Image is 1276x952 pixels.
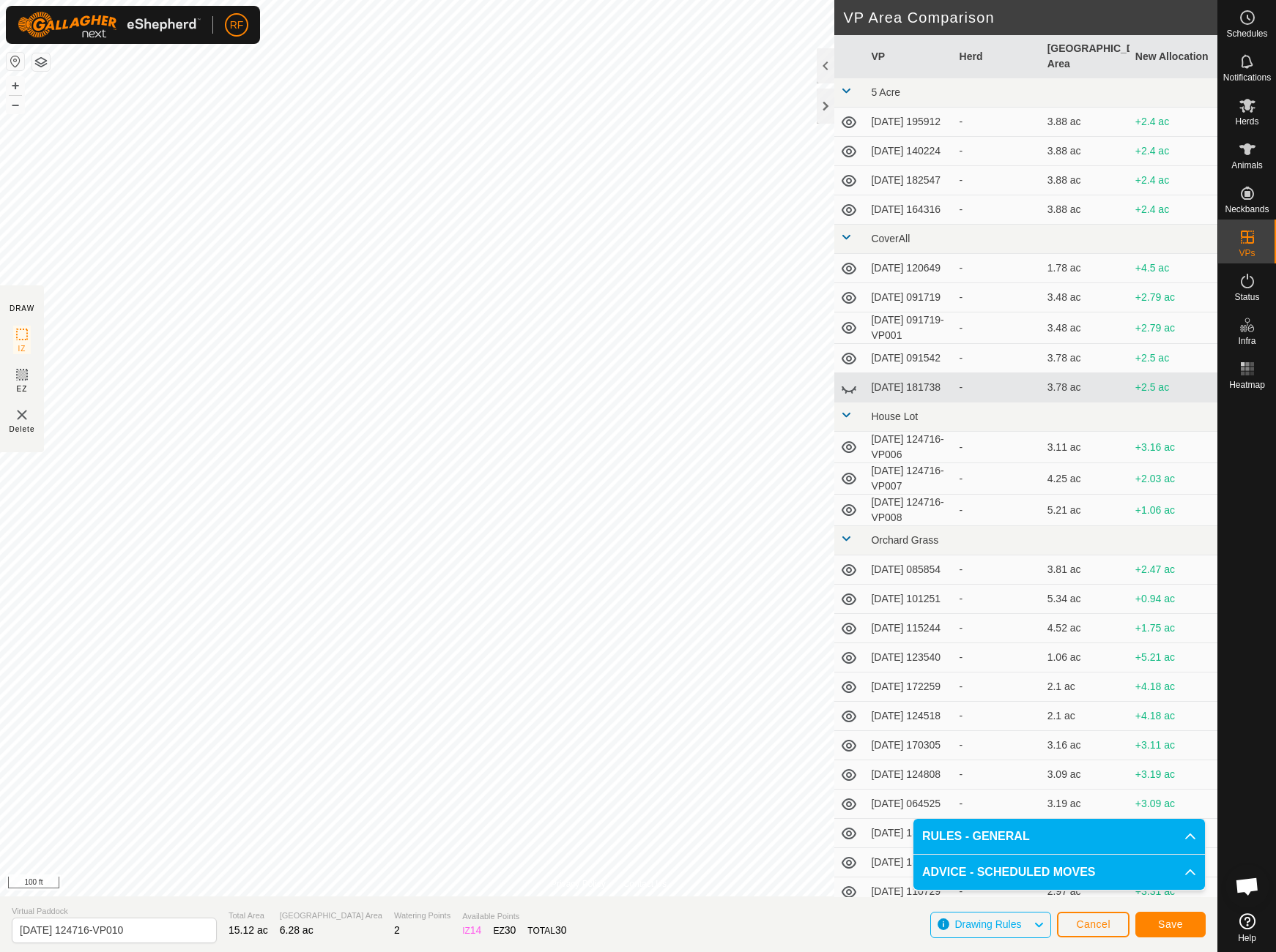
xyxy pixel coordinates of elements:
[18,12,201,38] img: Gallagher Logo
[394,924,400,936] span: 2
[1130,373,1217,402] td: +2.5 ac
[1042,166,1130,195] td: 3.88 ac
[280,910,382,922] span: [GEOGRAPHIC_DATA] Area
[394,910,450,922] span: Watering Points
[1130,555,1217,585] td: +2.47 ac
[10,424,35,435] span: Delete
[1225,864,1269,908] div: Open chat
[7,77,24,94] button: +
[1042,790,1130,819] td: 3.19 ac
[960,796,1036,812] div: -
[960,650,1036,665] div: -
[1135,912,1206,937] button: Save
[1042,312,1130,344] td: 3.48 ac
[18,343,26,354] span: IZ
[960,321,1036,336] div: -
[865,166,953,195] td: [DATE] 182547
[865,108,953,137] td: [DATE] 195912
[1130,463,1217,495] td: +2.03 ac
[1042,373,1130,402] td: 3.78 ac
[960,143,1036,159] div: -
[1130,877,1217,907] td: +3.31 ac
[865,614,953,643] td: [DATE] 115244
[954,35,1042,78] th: Herd
[1057,912,1130,937] button: Cancel
[865,643,953,672] td: [DATE] 123540
[865,877,953,907] td: [DATE] 110729
[1130,195,1217,225] td: +2.4 ac
[960,621,1036,636] div: -
[871,233,910,244] span: CoverAll
[1235,117,1258,126] span: Herds
[12,905,217,918] span: Virtual Paddock
[527,923,566,938] div: TOTAL
[960,351,1036,366] div: -
[960,290,1036,305] div: -
[871,86,900,98] span: 5 Acre
[1234,293,1259,301] span: Status
[865,555,953,585] td: [DATE] 085854
[1218,907,1276,948] a: Help
[865,312,953,344] td: [DATE] 091719-VP001
[865,848,953,877] td: [DATE] 181009
[1130,283,1217,312] td: +2.79 ac
[1130,731,1217,760] td: +3.11 ac
[865,463,953,495] td: [DATE] 124716-VP007
[865,195,953,225] td: [DATE] 164316
[1042,254,1130,283] td: 1.78 ac
[1042,432,1130,463] td: 3.11 ac
[1042,495,1130,526] td: 5.21 ac
[1042,614,1130,643] td: 4.52 ac
[1229,381,1265,389] span: Heatmap
[1130,254,1217,283] td: +4.5 ac
[7,53,24,70] button: Reset Map
[1042,283,1130,312] td: 3.48 ac
[623,877,667,891] a: Contact Us
[470,924,482,936] span: 14
[7,96,24,113] button: –
[960,440,1036,455] div: -
[865,585,953,614] td: [DATE] 101251
[1042,108,1130,137] td: 3.88 ac
[1130,344,1217,373] td: +2.5 ac
[865,35,953,78] th: VP
[922,828,1030,845] span: RULES - GENERAL
[462,923,481,938] div: IZ
[1130,760,1217,790] td: +3.19 ac
[1042,672,1130,702] td: 2.1 ac
[865,373,953,402] td: [DATE] 181738
[960,202,1036,217] div: -
[1130,137,1217,166] td: +2.4 ac
[1042,760,1130,790] td: 3.09 ac
[960,679,1036,694] div: -
[922,863,1095,881] span: ADVICE - SCHEDULED MOVES
[865,790,953,819] td: [DATE] 064525
[1042,702,1130,731] td: 2.1 ac
[1042,195,1130,225] td: 3.88 ac
[960,173,1036,188] div: -
[230,18,244,33] span: RF
[865,495,953,526] td: [DATE] 124716-VP008
[1130,35,1217,78] th: New Allocation
[865,819,953,848] td: [DATE] 155057
[865,432,953,463] td: [DATE] 124716-VP006
[1076,918,1110,930] span: Cancel
[1225,205,1269,214] span: Neckbands
[913,819,1205,854] p-accordion-header: RULES - GENERAL
[960,114,1036,130] div: -
[960,767,1036,782] div: -
[1239,249,1255,258] span: VPs
[1042,877,1130,907] td: 2.97 ac
[871,411,918,422] span: House Lot
[1130,790,1217,819] td: +3.09 ac
[1130,312,1217,344] td: +2.79 ac
[1042,463,1130,495] td: 4.25 ac
[960,562,1036,577] div: -
[865,254,953,283] td: [DATE] 120649
[1223,73,1271,82] span: Notifications
[493,923,516,938] div: EZ
[1130,166,1217,195] td: +2.4 ac
[1226,29,1267,38] span: Schedules
[960,261,1036,276] div: -
[865,672,953,702] td: [DATE] 172259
